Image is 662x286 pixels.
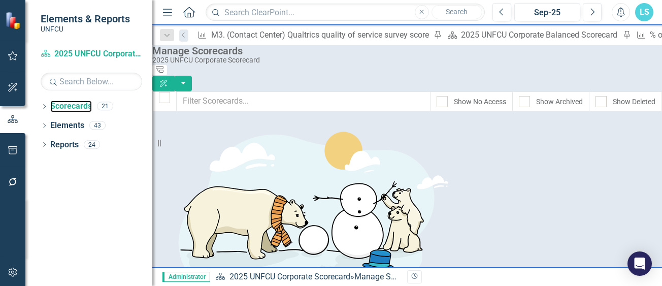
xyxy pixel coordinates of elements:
[229,272,350,281] a: 2025 UNFCU Corporate Scorecard
[84,140,100,149] div: 24
[432,5,482,19] button: Search
[50,120,84,132] a: Elements
[152,45,657,56] div: Manage Scorecards
[5,12,23,29] img: ClearPoint Strategy
[50,139,79,151] a: Reports
[41,73,142,90] input: Search Below...
[50,101,92,112] a: Scorecards
[193,28,431,41] a: M3. (Contact Center) Qualtrics quality of service survey score
[454,97,506,107] div: Show No Access
[536,97,583,107] div: Show Archived
[211,28,432,41] div: M3. (Contact Center) Qualtrics quality of service survey score
[41,25,130,33] small: UNFCU
[444,28,620,41] a: 2025 UNFCU Corporate Balanced Scorecard
[97,102,113,111] div: 21
[89,121,106,130] div: 43
[176,91,431,111] input: Filter Scorecards...
[613,97,655,107] div: Show Deleted
[41,13,130,25] span: Elements & Reports
[215,271,400,283] div: » Manage Scorecards
[514,3,580,21] button: Sep-25
[627,251,652,276] div: Open Intercom Messenger
[162,272,210,282] span: Administrator
[41,48,142,60] a: 2025 UNFCU Corporate Scorecard
[446,8,468,16] span: Search
[635,3,653,21] button: LS
[461,28,620,41] div: 2025 UNFCU Corporate Balanced Scorecard
[518,7,577,19] div: Sep-25
[152,56,657,64] div: 2025 UNFCU Corporate Scorecard
[206,4,485,21] input: Search ClearPoint...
